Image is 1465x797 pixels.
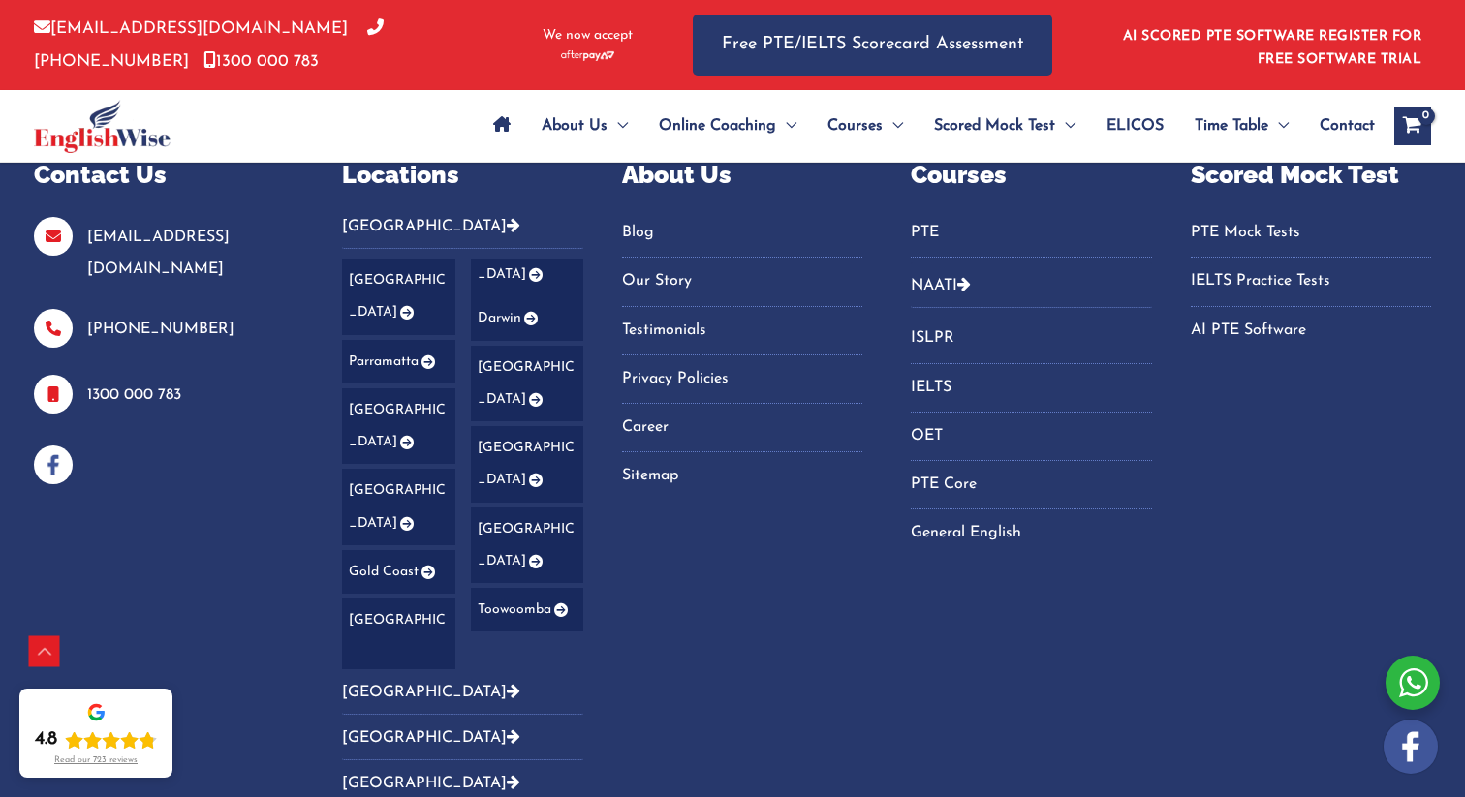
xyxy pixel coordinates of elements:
p: Contact Us [34,157,294,194]
a: Contact [1304,92,1375,160]
span: We now accept [543,26,633,46]
span: Scored Mock Test [934,92,1055,160]
a: Toowoomba [471,588,583,631]
aside: Footer Widget 1 [34,157,294,484]
nav: Site Navigation: Main Menu [478,92,1375,160]
span: Online Coaching [659,92,776,160]
button: [GEOGRAPHIC_DATA] [342,217,582,249]
nav: Menu [622,217,862,493]
a: AI PTE Software [1191,315,1431,347]
a: [GEOGRAPHIC_DATA] [471,346,583,422]
span: Contact [1320,92,1375,160]
a: Time TableMenu Toggle [1179,92,1304,160]
img: cropped-ew-logo [34,100,171,153]
a: Free PTE/IELTS Scorecard Assessment [693,15,1052,76]
a: 1300 000 783 [87,387,181,403]
a: CoursesMenu Toggle [812,92,919,160]
a: About UsMenu Toggle [526,92,643,160]
a: Online CoachingMenu Toggle [643,92,812,160]
a: Testimonials [622,315,862,347]
a: Our Story [622,265,862,297]
aside: Footer Widget 3 [622,157,862,517]
a: [PHONE_NUMBER] [34,20,384,69]
a: Scored Mock TestMenu Toggle [919,92,1091,160]
a: NAATI [911,278,957,293]
a: PTE Core [911,469,1151,501]
p: About Us [622,157,862,194]
a: Darwin [471,296,583,340]
span: Menu Toggle [608,92,628,160]
a: [GEOGRAPHIC_DATA] [342,388,454,465]
p: Scored Mock Test [1191,157,1431,194]
a: IELTS [911,372,1151,404]
span: Menu Toggle [883,92,903,160]
span: Menu Toggle [776,92,796,160]
a: ISLPR [911,322,1151,354]
button: [GEOGRAPHIC_DATA] [342,715,582,760]
span: Courses [827,92,883,160]
button: [GEOGRAPHIC_DATA] [342,669,582,715]
a: View Shopping Cart, empty [1394,107,1431,145]
nav: Menu [911,322,1151,549]
span: ELICOS [1107,92,1164,160]
a: OET [911,420,1151,452]
a: Privacy Policies [622,363,862,395]
a: [EMAIL_ADDRESS][DOMAIN_NAME] [87,230,230,277]
div: 4.8 [35,728,57,751]
a: PTE Mock Tests [1191,217,1431,249]
aside: Header Widget 1 [1111,14,1431,77]
div: Rating: 4.8 out of 5 [35,728,157,751]
a: [EMAIL_ADDRESS][DOMAIN_NAME] [34,20,348,37]
a: Sitemap [622,460,862,492]
a: [PHONE_NUMBER] [87,322,234,337]
p: Locations [342,157,582,194]
a: [GEOGRAPHIC_DATA] [471,507,583,584]
a: ELICOS [1091,92,1179,160]
nav: Menu [911,217,1151,258]
a: PTE [911,217,1151,249]
a: [GEOGRAPHIC_DATA] [471,426,583,503]
a: Blog [622,217,862,249]
a: Career [622,412,862,444]
a: IELTS Practice Tests [1191,265,1431,297]
img: Afterpay-Logo [561,50,614,61]
aside: Footer Widget 4 [911,157,1151,574]
a: [GEOGRAPHIC_DATA] [342,259,454,335]
a: Parramatta [342,340,454,383]
span: Time Table [1195,92,1268,160]
p: Courses [911,157,1151,194]
a: [GEOGRAPHIC_DATA] [342,469,454,545]
div: Read our 723 reviews [54,755,138,766]
nav: Menu [1191,217,1431,347]
a: General English [911,517,1151,549]
button: NAATI [911,262,1151,308]
a: 1300 000 783 [203,53,319,70]
img: facebook-blue-icons.png [34,445,73,484]
span: Menu Toggle [1055,92,1075,160]
span: About Us [542,92,608,160]
a: Gold Coast [342,550,454,594]
span: Menu Toggle [1268,92,1289,160]
img: white-facebook.png [1384,720,1438,774]
a: AI SCORED PTE SOFTWARE REGISTER FOR FREE SOFTWARE TRIAL [1123,29,1422,67]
